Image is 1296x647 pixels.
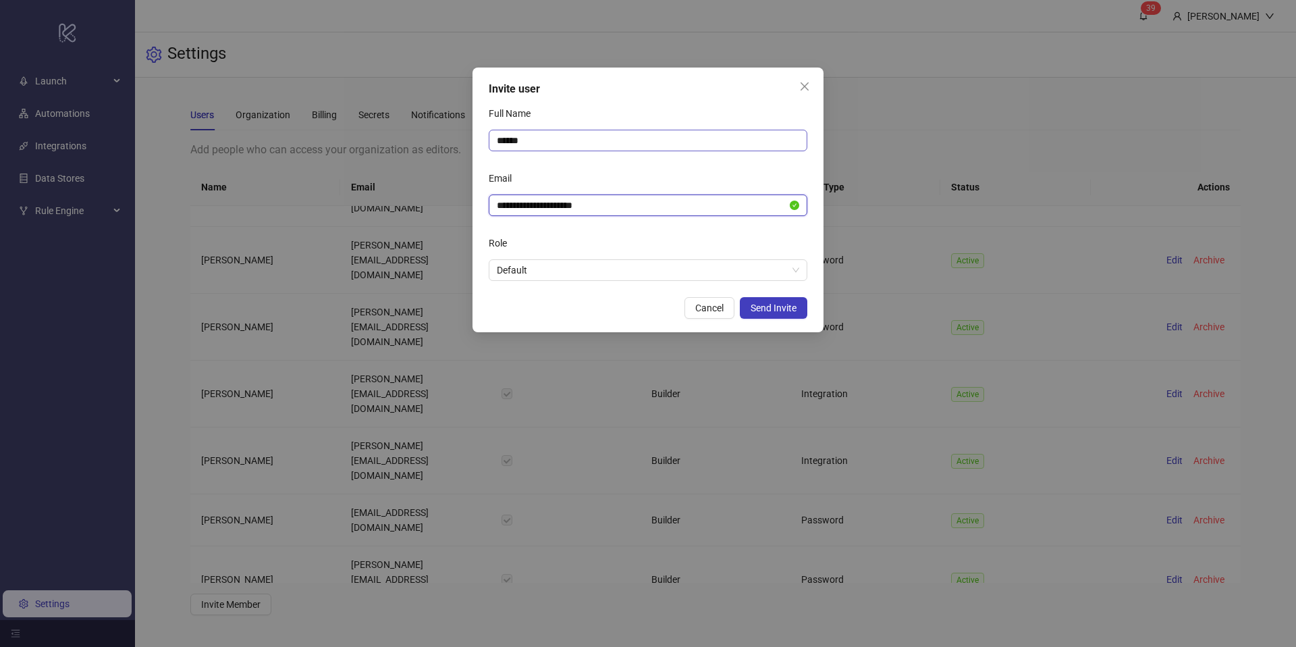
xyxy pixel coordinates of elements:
[489,167,520,189] label: Email
[751,303,796,313] span: Send Invite
[497,260,799,280] span: Default
[489,103,539,124] label: Full Name
[497,198,787,213] input: Email
[489,232,516,254] label: Role
[684,297,734,319] button: Cancel
[489,130,807,151] input: Full Name
[489,81,807,97] div: Invite user
[695,303,724,313] span: Cancel
[799,81,810,92] span: close
[740,297,807,319] button: Send Invite
[794,76,815,97] button: Close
